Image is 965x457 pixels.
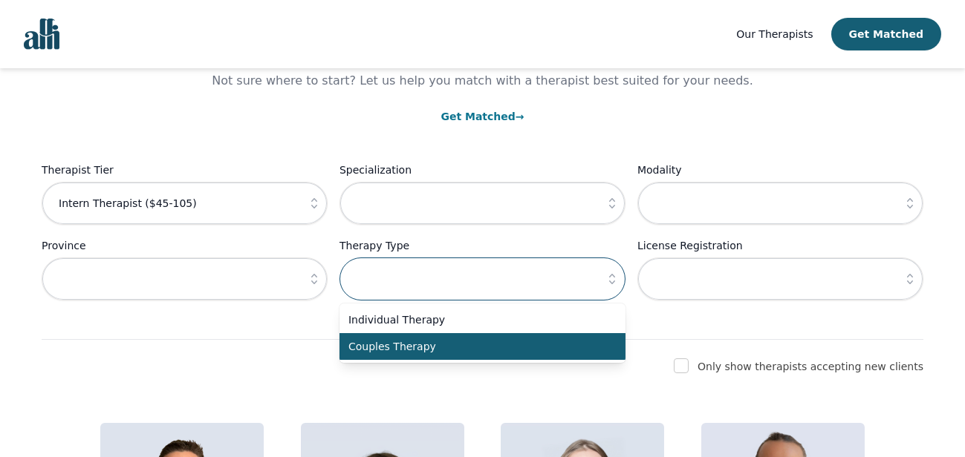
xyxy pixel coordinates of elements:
[42,237,328,254] label: Province
[348,339,599,354] span: Couples Therapy
[339,161,626,179] label: Specialization
[198,72,768,90] p: Not sure where to start? Let us help you match with a therapist best suited for your needs.
[698,361,923,372] label: Only show therapists accepting new clients
[24,19,59,50] img: alli logo
[339,237,626,254] label: Therapy Type
[736,25,813,43] a: Our Therapists
[42,161,328,179] label: Therapist Tier
[831,18,941,50] button: Get Matched
[736,28,813,40] span: Our Therapists
[441,111,524,122] a: Get Matched
[42,312,923,330] p: Clear All
[348,312,599,327] span: Individual Therapy
[637,161,923,179] label: Modality
[637,237,923,254] label: License Registration
[516,111,524,122] span: →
